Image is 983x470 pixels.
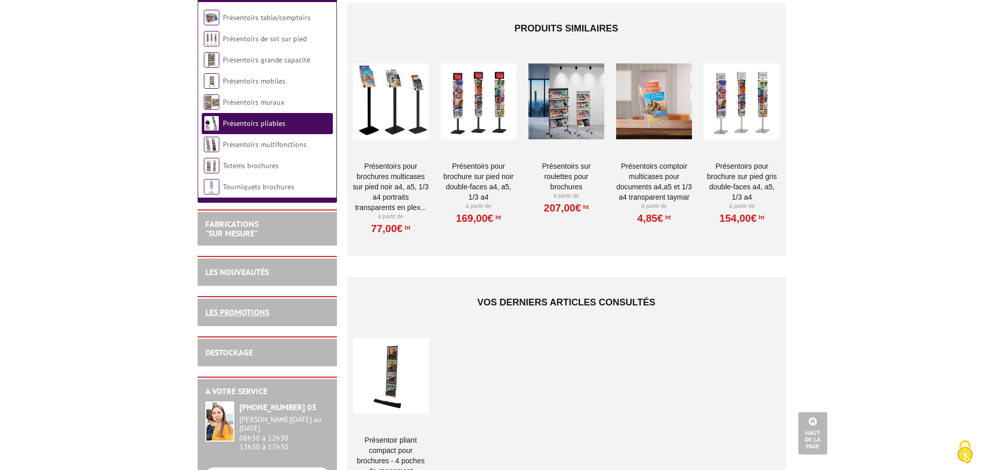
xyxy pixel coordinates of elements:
[798,412,827,455] a: Haut de la page
[581,203,589,210] sup: HT
[205,387,329,396] h2: A votre service
[952,439,978,465] img: Cookies (fenêtre modale)
[477,297,655,307] span: Vos derniers articles consultés
[353,213,429,221] p: À partir de
[204,10,219,25] img: Présentoirs table/comptoirs
[704,202,780,210] p: À partir de
[947,435,983,470] button: Cookies (fenêtre modale)
[205,401,234,442] img: widget-service.jpg
[204,158,219,173] img: Totems brochures
[402,224,410,231] sup: HT
[223,182,294,191] a: Tourniquets brochures
[663,214,671,221] sup: HT
[528,161,604,192] a: Présentoirs sur roulettes pour brochures
[204,31,219,46] img: Présentoirs de sol sur pied
[493,214,501,221] sup: HT
[239,415,329,451] div: 08h30 à 12h30 13h30 à 17h30
[223,13,311,22] a: Présentoirs table/comptoirs
[756,214,764,221] sup: HT
[544,205,589,211] a: 207,00€HT
[528,192,604,200] p: À partir de
[223,76,285,86] a: Présentoirs mobiles
[719,215,764,221] a: 154,00€HT
[205,267,269,277] a: LES NOUVEAUTÉS
[239,402,316,412] strong: [PHONE_NUMBER] 03
[353,161,429,213] a: Présentoirs pour brochures multicases sur pied NOIR A4, A5, 1/3 A4 Portraits transparents en plex...
[616,202,692,210] p: À partir de
[371,225,410,232] a: 77,00€HT
[704,161,780,202] a: Présentoirs pour brochure sur pied GRIS double-faces A4, A5, 1/3 A4
[223,98,284,107] a: Présentoirs muraux
[205,219,259,238] a: FABRICATIONS"Sur Mesure"
[223,34,307,43] a: Présentoirs de sol sur pied
[204,179,219,195] img: Tourniquets brochures
[441,161,517,202] a: Présentoirs pour brochure sur pied NOIR double-faces A4, A5, 1/3 A4
[223,55,310,64] a: Présentoirs grande capacité
[616,161,692,202] a: Présentoirs comptoir multicases POUR DOCUMENTS A4,A5 ET 1/3 A4 TRANSPARENT TAYMAR
[204,52,219,68] img: Présentoirs grande capacité
[223,140,307,149] a: Présentoirs multifonctions
[205,347,253,358] a: DESTOCKAGE
[205,307,269,317] a: LES PROMOTIONS
[514,23,618,34] span: Produits similaires
[456,215,501,221] a: 169,00€HT
[204,137,219,152] img: Présentoirs multifonctions
[441,202,517,210] p: À partir de
[204,116,219,131] img: Présentoirs pliables
[223,119,285,128] a: Présentoirs pliables
[223,161,279,170] a: Totems brochures
[239,415,329,433] div: [PERSON_NAME][DATE] au [DATE]
[204,73,219,89] img: Présentoirs mobiles
[204,94,219,110] img: Présentoirs muraux
[637,215,671,221] a: 4,85€HT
